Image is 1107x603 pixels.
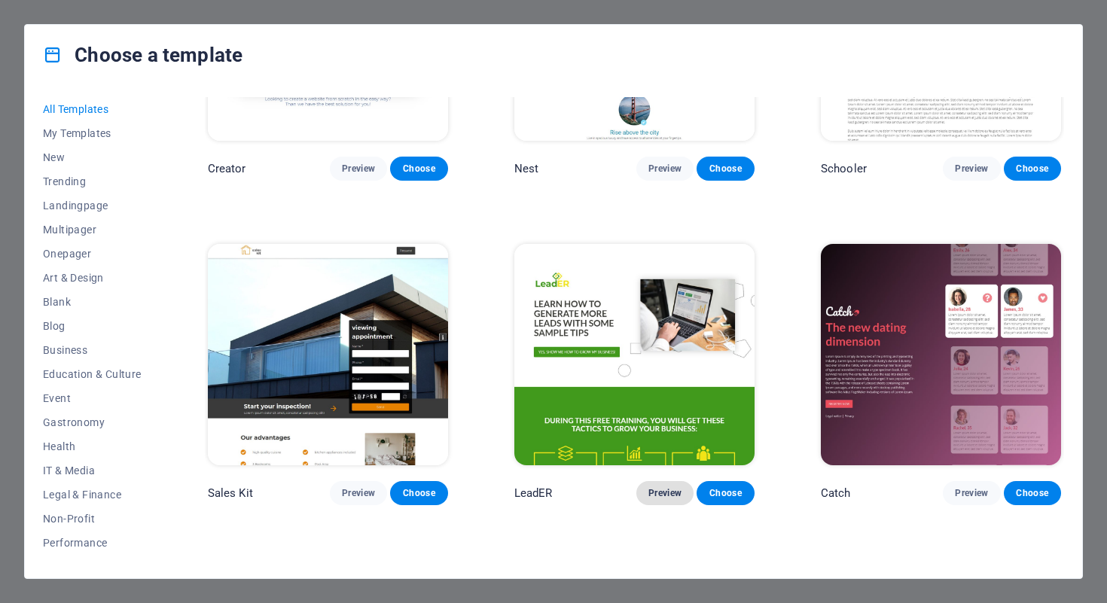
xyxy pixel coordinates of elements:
[709,487,742,499] span: Choose
[342,163,375,175] span: Preview
[514,486,553,501] p: LeadER
[43,224,142,236] span: Multipager
[1004,481,1061,505] button: Choose
[390,481,447,505] button: Choose
[43,537,142,549] span: Performance
[43,338,142,362] button: Business
[43,121,142,145] button: My Templates
[43,507,142,531] button: Non-Profit
[43,440,142,452] span: Health
[514,161,539,176] p: Nest
[43,290,142,314] button: Blank
[43,531,142,555] button: Performance
[1016,163,1049,175] span: Choose
[1016,487,1049,499] span: Choose
[43,103,142,115] span: All Templates
[697,157,754,181] button: Choose
[43,97,142,121] button: All Templates
[1004,157,1061,181] button: Choose
[697,481,754,505] button: Choose
[821,161,867,176] p: Schooler
[208,244,448,465] img: Sales Kit
[648,487,682,499] span: Preview
[943,157,1000,181] button: Preview
[43,386,142,410] button: Event
[43,344,142,356] span: Business
[43,145,142,169] button: New
[43,434,142,458] button: Health
[636,157,694,181] button: Preview
[648,163,682,175] span: Preview
[43,193,142,218] button: Landingpage
[955,163,988,175] span: Preview
[43,392,142,404] span: Event
[43,464,142,477] span: IT & Media
[955,487,988,499] span: Preview
[43,127,142,139] span: My Templates
[390,157,447,181] button: Choose
[43,410,142,434] button: Gastronomy
[43,489,142,501] span: Legal & Finance
[43,242,142,266] button: Onepager
[514,244,755,465] img: LeadER
[43,314,142,338] button: Blog
[330,157,387,181] button: Preview
[43,169,142,193] button: Trending
[636,481,694,505] button: Preview
[208,486,253,501] p: Sales Kit
[342,487,375,499] span: Preview
[43,266,142,290] button: Art & Design
[43,483,142,507] button: Legal & Finance
[43,272,142,284] span: Art & Design
[330,481,387,505] button: Preview
[43,218,142,242] button: Multipager
[43,175,142,187] span: Trending
[43,362,142,386] button: Education & Culture
[43,513,142,525] span: Non-Profit
[208,161,246,176] p: Creator
[43,199,142,212] span: Landingpage
[709,163,742,175] span: Choose
[43,151,142,163] span: New
[43,248,142,260] span: Onepager
[402,163,435,175] span: Choose
[43,555,142,579] button: Portfolio
[43,43,242,67] h4: Choose a template
[402,487,435,499] span: Choose
[43,320,142,332] span: Blog
[43,458,142,483] button: IT & Media
[821,486,851,501] p: Catch
[943,481,1000,505] button: Preview
[821,244,1061,465] img: Catch
[43,416,142,428] span: Gastronomy
[43,296,142,308] span: Blank
[43,368,142,380] span: Education & Culture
